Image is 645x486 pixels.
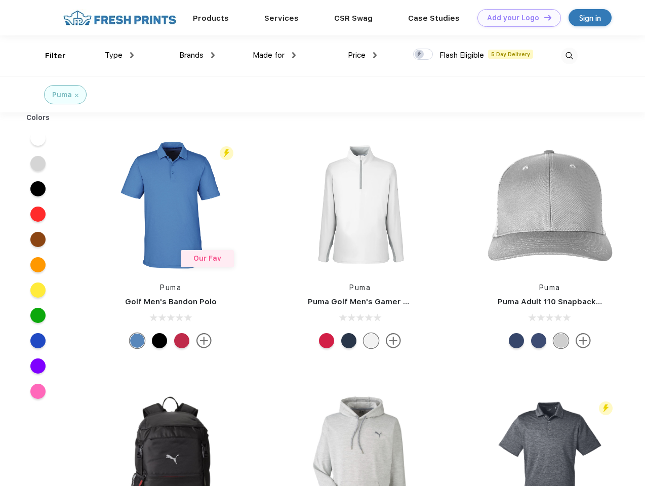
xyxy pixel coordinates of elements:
img: flash_active_toggle.svg [220,146,233,160]
img: more.svg [576,333,591,348]
img: DT [544,15,551,20]
div: Puma [52,90,72,100]
a: Puma [160,283,181,292]
a: Sign in [569,9,612,26]
img: func=resize&h=266 [103,138,238,272]
span: Made for [253,51,285,60]
div: Peacoat with Qut Shd [509,333,524,348]
a: Puma [349,283,371,292]
img: flash_active_toggle.svg [599,401,613,415]
a: Puma Golf Men's Gamer Golf Quarter-Zip [308,297,468,306]
a: Golf Men's Bandon Polo [125,297,217,306]
img: more.svg [196,333,212,348]
a: Puma [539,283,560,292]
a: Products [193,14,229,23]
span: 5 Day Delivery [488,50,533,59]
div: Quarry Brt Whit [553,333,569,348]
span: Our Fav [193,254,221,262]
span: Brands [179,51,204,60]
img: dropdown.png [130,52,134,58]
div: Colors [19,112,58,123]
div: Peacoat Qut Shd [531,333,546,348]
div: Puma Black [152,333,167,348]
img: desktop_search.svg [561,48,578,64]
div: Bright White [364,333,379,348]
div: Lake Blue [130,333,145,348]
div: Sign in [579,12,601,24]
div: Navy Blazer [341,333,356,348]
img: fo%20logo%202.webp [60,9,179,27]
img: func=resize&h=266 [482,138,617,272]
span: Flash Eligible [439,51,484,60]
img: func=resize&h=266 [293,138,427,272]
a: CSR Swag [334,14,373,23]
img: dropdown.png [373,52,377,58]
img: more.svg [386,333,401,348]
span: Type [105,51,123,60]
img: dropdown.png [292,52,296,58]
div: Filter [45,50,66,62]
a: Services [264,14,299,23]
div: Add your Logo [487,14,539,22]
img: filter_cancel.svg [75,94,78,97]
div: Ski Patrol [174,333,189,348]
span: Price [348,51,366,60]
div: Ski Patrol [319,333,334,348]
img: dropdown.png [211,52,215,58]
